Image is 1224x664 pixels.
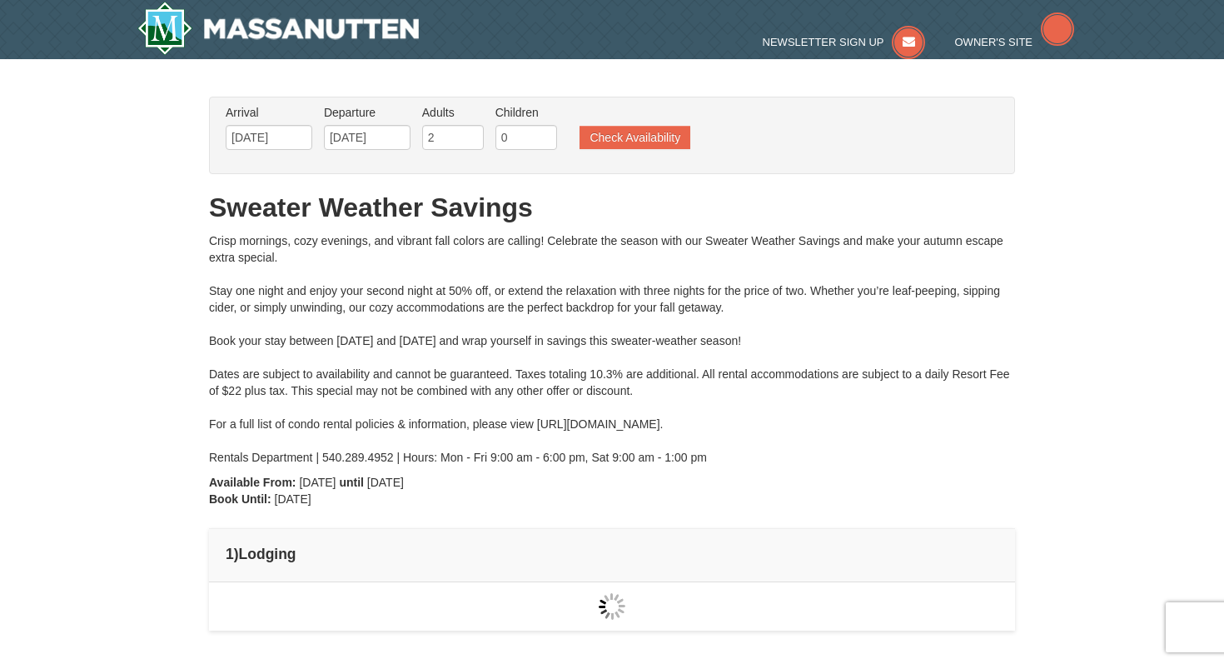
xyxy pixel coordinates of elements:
[275,492,311,506] span: [DATE]
[955,36,1033,48] span: Owner's Site
[209,191,1015,224] h1: Sweater Weather Savings
[234,546,239,562] span: )
[339,476,364,489] strong: until
[422,104,484,121] label: Adults
[324,104,410,121] label: Departure
[495,104,557,121] label: Children
[209,476,296,489] strong: Available From:
[209,492,271,506] strong: Book Until:
[580,126,690,149] button: Check Availability
[226,546,998,562] h4: 1 Lodging
[763,36,926,48] a: Newsletter Sign Up
[137,2,419,55] a: Massanutten Resort
[955,36,1075,48] a: Owner's Site
[137,2,419,55] img: Massanutten Resort Logo
[367,476,404,489] span: [DATE]
[209,232,1015,466] div: Crisp mornings, cozy evenings, and vibrant fall colors are calling! Celebrate the season with our...
[763,36,884,48] span: Newsletter Sign Up
[226,104,312,121] label: Arrival
[299,476,336,489] span: [DATE]
[599,593,625,620] img: wait gif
